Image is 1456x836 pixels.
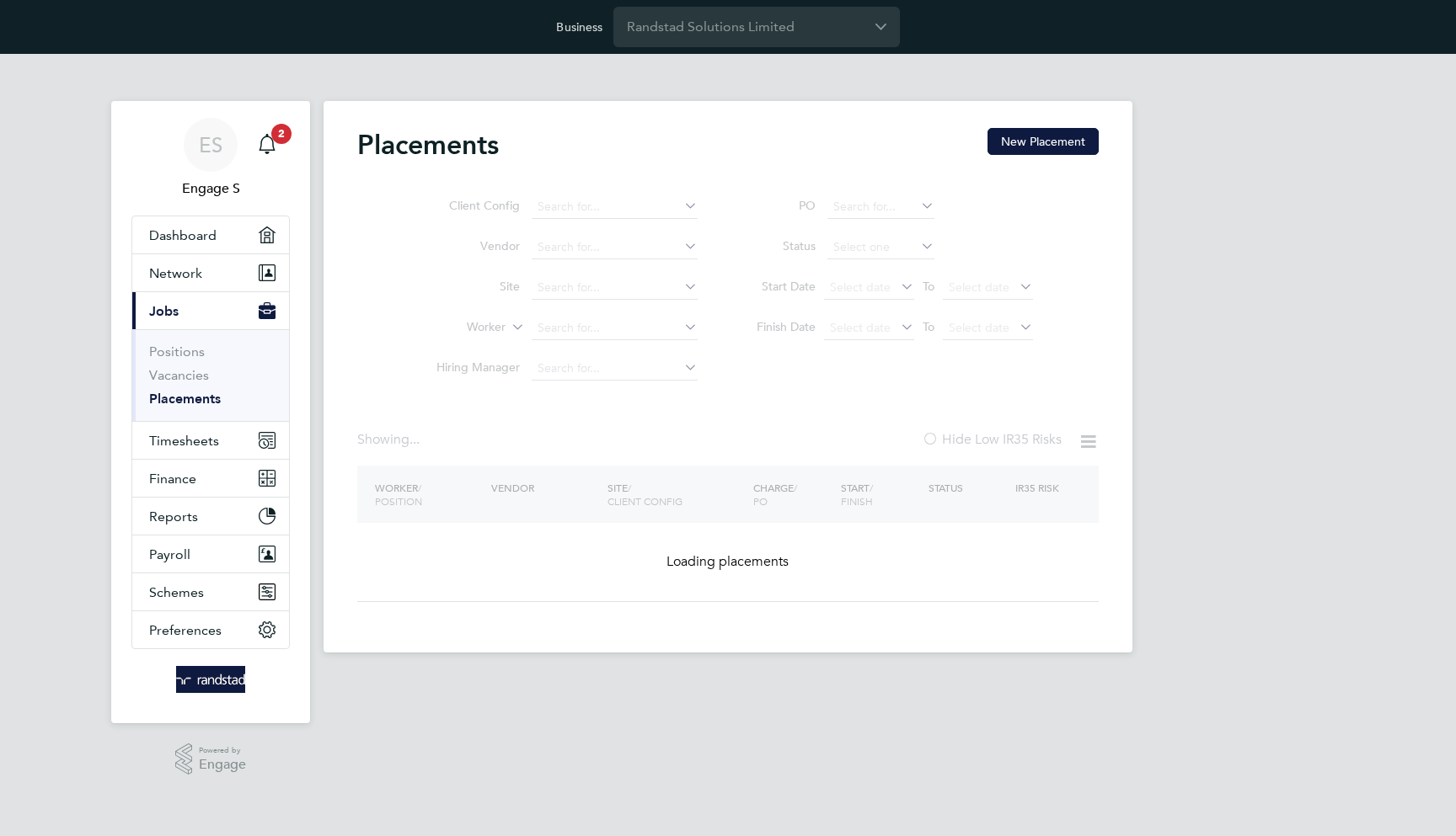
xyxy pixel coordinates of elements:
[176,666,246,693] img: randstad-logo-retina.png
[149,227,217,243] span: Dashboard
[132,498,289,535] button: Reports
[131,118,290,199] a: ESEngage S
[149,343,205,359] a: Positions
[357,128,499,162] h2: Placements
[149,303,179,319] span: Jobs
[149,391,221,407] a: Placements
[149,509,198,524] span: Reports
[131,666,290,693] a: Go to home page
[132,292,289,329] button: Jobs
[149,546,190,562] span: Payroll
[175,743,247,775] a: Powered byEngage
[199,134,222,156] span: ES
[199,743,246,758] span: Powered by
[149,367,209,383] a: Vacancies
[149,433,219,449] span: Timesheets
[250,118,284,172] a: 2
[357,431,423,449] div: Showing
[132,460,289,497] button: Finance
[149,622,222,638] span: Preferences
[132,254,289,291] button: Network
[132,422,289,459] button: Timesheets
[132,611,289,648] button: Preferences
[409,431,420,448] span: ...
[132,573,289,610] button: Schemes
[132,329,289,421] div: Jobs
[271,124,292,144] span: 2
[111,101,310,723] nav: Main navigation
[556,19,602,35] label: Business
[922,431,1062,448] label: Hide Low IR35 Risks
[199,758,246,772] span: Engage
[988,128,1099,155] button: New Placement
[132,216,289,253] a: Dashboard
[131,178,290,199] span: Engage S
[149,584,204,600] span: Schemes
[132,535,289,572] button: Payroll
[149,265,202,281] span: Network
[149,471,196,487] span: Finance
